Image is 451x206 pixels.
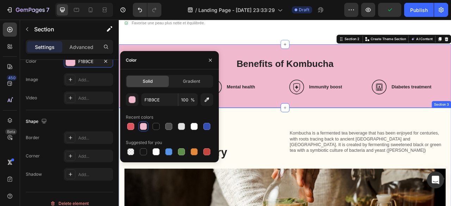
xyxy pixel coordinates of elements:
span: Landing Page - [DATE] 23:33:29 [198,6,275,14]
h3: Digestive health [32,81,101,90]
h3: Mental health [137,81,206,90]
div: Section 2 [286,21,307,28]
button: 7 [3,3,52,17]
div: Add... [78,153,111,160]
p: 7 [46,6,49,14]
p: Create Theme Section [320,21,365,28]
div: Border [26,135,39,141]
div: Beta [5,129,17,135]
h3: Diabetes treatment [346,81,416,90]
div: Open Intercom Messenger [427,171,444,188]
span: Draft [299,7,309,13]
div: Add... [78,95,111,101]
div: Image [26,76,38,83]
div: Add... [78,171,111,178]
span: / [195,6,197,14]
div: Shadow [26,171,42,177]
div: Add... [78,135,111,141]
button: AI Content [370,20,401,29]
button: Publish [404,3,434,17]
span: Gradient [183,78,200,85]
p: Kombucha is a fermented tea beverage that has been enjoyed for centuries, with roots tracing back... [217,141,415,170]
p: Settings [35,43,55,51]
input: Eg: FFFFFF [141,93,178,106]
p: Advanced [69,43,93,51]
div: Section 3 [400,105,421,111]
h2: Benefits of Kombucha [7,48,416,65]
div: Recent colors [126,114,153,120]
h3: Immunity boost [241,81,311,90]
div: Publish [410,6,428,14]
div: Suggested for you [126,139,162,146]
iframe: Design area [119,20,451,206]
div: Color [26,58,37,64]
div: Video [26,95,37,101]
p: Section [34,25,92,33]
div: 450 [7,75,17,81]
span: Favorise une peau plus nette et équilibrée. [16,1,110,7]
span: Solid [143,78,153,85]
div: Undo/Redo [133,3,161,17]
div: F1B9CE [78,58,99,65]
h2: Unraveling the Kombucha Mystery [7,140,177,178]
div: Shape [26,117,48,126]
div: Add... [78,77,111,83]
div: Corner [26,153,40,159]
span: % [191,97,195,103]
div: Color [126,57,137,63]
